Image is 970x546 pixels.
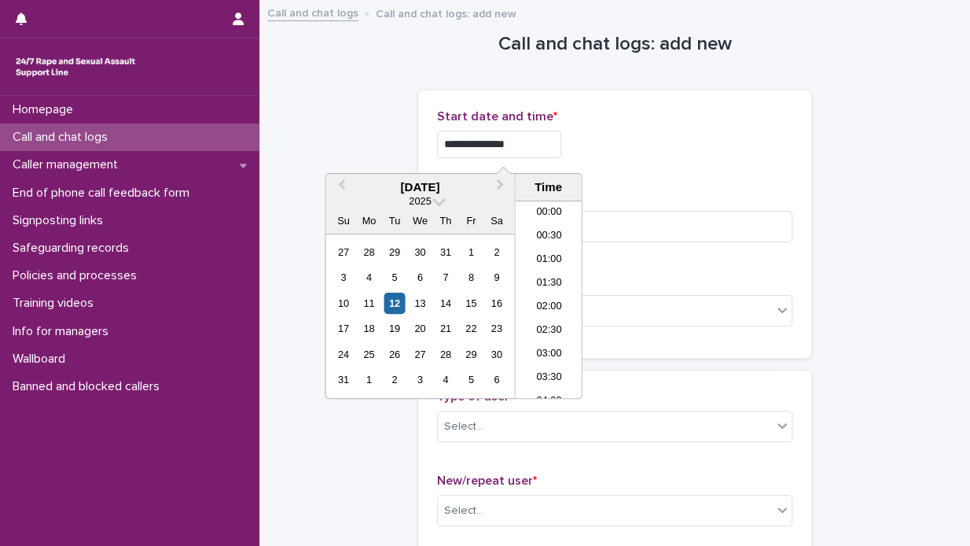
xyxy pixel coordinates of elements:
[410,210,431,231] div: We
[486,318,507,339] div: Choose Saturday, August 23rd, 2025
[435,242,456,263] div: Choose Thursday, July 31st, 2025
[515,319,582,343] li: 02:30
[461,242,482,263] div: Choose Friday, August 1st, 2025
[6,352,78,367] p: Wallboard
[410,344,431,365] div: Choose Wednesday, August 27th, 2025
[461,369,482,390] div: Choose Friday, September 5th, 2025
[384,242,405,263] div: Choose Tuesday, July 29th, 2025
[410,369,431,390] div: Choose Wednesday, September 3rd, 2025
[384,318,405,339] div: Choose Tuesday, August 19th, 2025
[376,4,516,21] p: Call and chat logs: add new
[384,293,405,314] div: Choose Tuesday, August 12th, 2025
[461,210,482,231] div: Fr
[358,293,380,314] div: Choose Monday, August 11th, 2025
[6,130,120,145] p: Call and chat logs
[410,318,431,339] div: Choose Wednesday, August 20th, 2025
[435,369,456,390] div: Choose Thursday, September 4th, 2025
[6,213,116,228] p: Signposting links
[6,324,121,339] p: Info for managers
[515,296,582,319] li: 02:00
[325,180,514,194] div: [DATE]
[6,268,149,283] p: Policies and processes
[333,293,354,314] div: Choose Sunday, August 10th, 2025
[409,195,431,207] span: 2025
[410,242,431,263] div: Choose Wednesday, July 30th, 2025
[358,242,380,263] div: Choose Monday, July 28th, 2025
[489,175,514,201] button: Next Month
[437,390,513,403] span: Type of user
[461,344,482,365] div: Choose Friday, August 29th, 2025
[384,267,405,288] div: Choose Tuesday, August 5th, 2025
[6,186,202,201] p: End of phone call feedback form
[358,369,380,390] div: Choose Monday, September 1st, 2025
[333,242,354,263] div: Choose Sunday, July 27th, 2025
[515,272,582,296] li: 01:30
[331,239,509,393] div: month 2025-08
[384,369,405,390] div: Choose Tuesday, September 2nd, 2025
[435,267,456,288] div: Choose Thursday, August 7th, 2025
[515,201,582,225] li: 00:00
[486,369,507,390] div: Choose Saturday, September 6th, 2025
[384,210,405,231] div: Tu
[515,225,582,249] li: 00:30
[519,180,577,194] div: Time
[486,293,507,314] div: Choose Saturday, August 16th, 2025
[358,210,380,231] div: Mo
[486,344,507,365] div: Choose Saturday, August 30th, 2025
[437,110,557,123] span: Start date and time
[418,33,811,56] h1: Call and chat logs: add new
[435,344,456,365] div: Choose Thursday, August 28th, 2025
[435,293,456,314] div: Choose Thursday, August 14th, 2025
[358,344,380,365] div: Choose Monday, August 25th, 2025
[267,3,358,21] a: Call and chat logs
[486,267,507,288] div: Choose Saturday, August 9th, 2025
[13,51,138,83] img: rhQMoQhaT3yELyF149Cw
[410,293,431,314] div: Choose Wednesday, August 13th, 2025
[515,390,582,414] li: 04:00
[444,419,483,435] div: Select...
[333,318,354,339] div: Choose Sunday, August 17th, 2025
[333,267,354,288] div: Choose Sunday, August 3rd, 2025
[333,369,354,390] div: Choose Sunday, August 31st, 2025
[6,296,106,311] p: Training videos
[435,318,456,339] div: Choose Thursday, August 21st, 2025
[333,210,354,231] div: Su
[333,344,354,365] div: Choose Sunday, August 24th, 2025
[6,102,86,117] p: Homepage
[461,318,482,339] div: Choose Friday, August 22nd, 2025
[515,367,582,390] li: 03:30
[461,267,482,288] div: Choose Friday, August 8th, 2025
[327,175,352,201] button: Previous Month
[486,210,507,231] div: Sa
[6,157,130,172] p: Caller management
[435,210,456,231] div: Th
[515,343,582,367] li: 03:00
[6,379,172,394] p: Banned and blocked callers
[486,242,507,263] div: Choose Saturday, August 2nd, 2025
[410,267,431,288] div: Choose Wednesday, August 6th, 2025
[515,249,582,272] li: 01:00
[384,344,405,365] div: Choose Tuesday, August 26th, 2025
[358,318,380,339] div: Choose Monday, August 18th, 2025
[358,267,380,288] div: Choose Monday, August 4th, 2025
[444,503,483,519] div: Select...
[437,474,537,487] span: New/repeat user
[461,293,482,314] div: Choose Friday, August 15th, 2025
[6,241,141,256] p: Safeguarding records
